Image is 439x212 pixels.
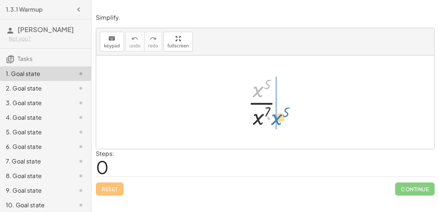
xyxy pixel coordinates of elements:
i: undo [131,34,138,43]
div: 10. Goal state [6,201,65,209]
i: Task not started. [76,201,85,209]
span: fullscreen [168,43,189,49]
span: redo [148,43,158,49]
i: Task not started. [76,84,85,93]
i: Task not started. [76,186,85,195]
p: Simplify. [96,14,435,22]
span: keypad [104,43,120,49]
div: 1. Goal state [6,69,65,78]
button: redoredo [144,32,162,51]
i: Task not started. [76,157,85,166]
span: 0 [96,156,109,178]
div: 9. Goal state [6,186,65,195]
div: 3. Goal state [6,99,65,107]
button: fullscreen [164,32,193,51]
i: redo [150,34,157,43]
i: Task not started. [76,171,85,180]
button: keyboardkeypad [100,32,124,51]
span: undo [130,43,140,49]
div: 5. Goal state [6,128,65,136]
div: 2. Goal state [6,84,65,93]
i: Task not started. [76,128,85,136]
div: 7. Goal state [6,157,65,166]
i: Task not started. [76,142,85,151]
i: Task not started. [76,99,85,107]
label: Steps: [96,150,114,157]
i: Task not started. [76,113,85,122]
div: 8. Goal state [6,171,65,180]
div: 4. Goal state [6,113,65,122]
div: Not you? [9,35,85,42]
span: Tasks [18,55,33,62]
div: 6. Goal state [6,142,65,151]
span: [PERSON_NAME] [18,25,74,34]
button: undoundo [125,32,145,51]
h4: 1.3.1 Warmup [6,5,43,14]
i: keyboard [108,34,115,43]
i: Task not started. [76,69,85,78]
